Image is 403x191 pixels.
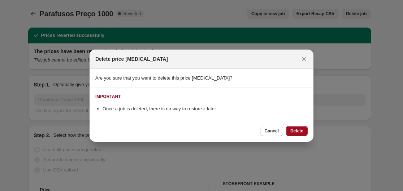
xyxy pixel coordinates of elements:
span: Delete [290,128,303,134]
div: IMPORTANT [95,94,121,99]
span: Are you sure that you want to delete this price [MEDICAL_DATA]? [95,75,233,81]
span: Cancel [265,128,279,134]
button: Close [299,54,309,64]
h2: Delete price [MEDICAL_DATA] [95,55,168,63]
button: Cancel [260,126,283,136]
button: Delete [286,126,308,136]
li: Once a job is deleted, there is no way to restore it later [103,105,308,113]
